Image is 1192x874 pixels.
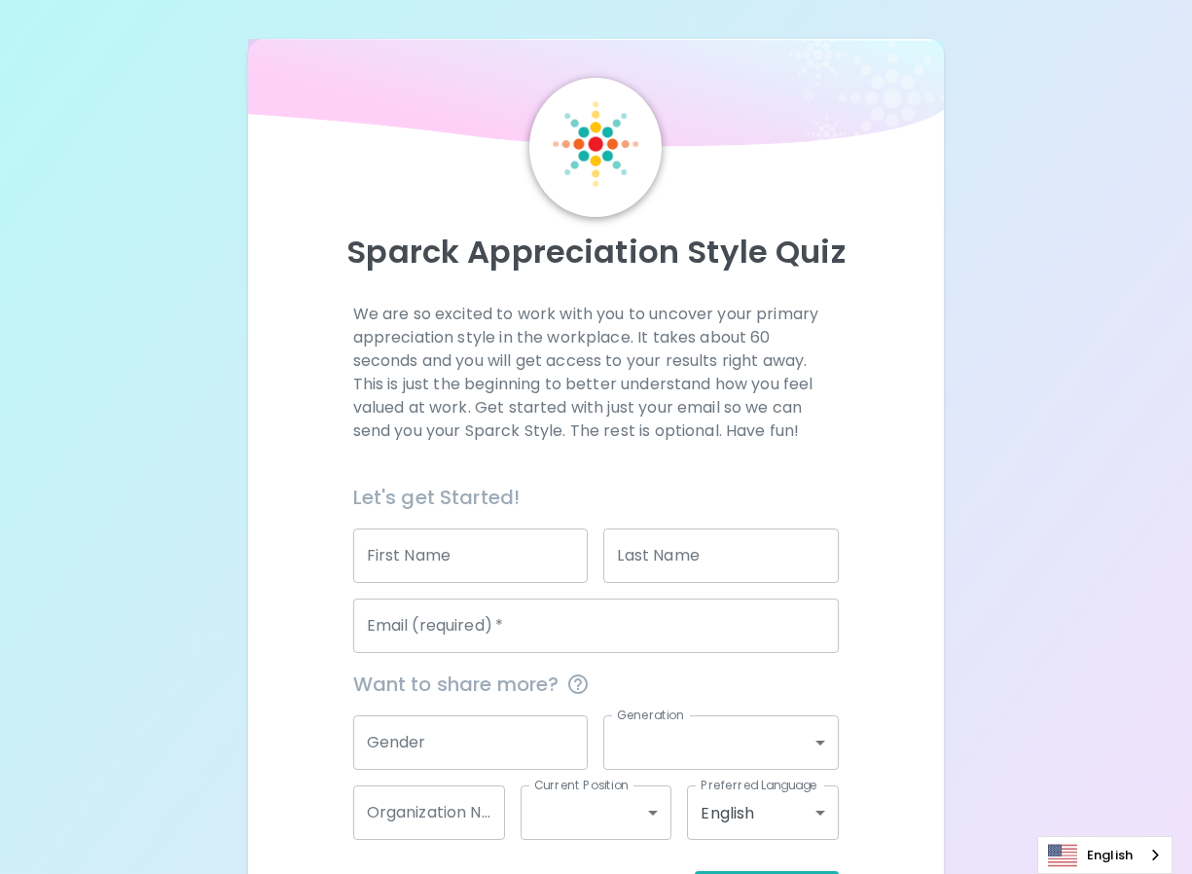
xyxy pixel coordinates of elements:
img: Sparck Logo [553,101,638,187]
p: We are so excited to work with you to uncover your primary appreciation style in the workplace. I... [353,303,840,443]
label: Current Position [534,777,629,793]
div: Language [1037,836,1173,874]
div: English [687,785,839,840]
img: wave [248,39,944,156]
label: Generation [617,707,684,723]
span: Want to share more? [353,669,840,700]
p: Sparck Appreciation Style Quiz [271,233,921,272]
aside: Language selected: English [1037,836,1173,874]
a: English [1038,837,1172,873]
h6: Let's get Started! [353,482,840,513]
svg: This information is completely confidential and only used for aggregated appreciation studies at ... [566,673,590,696]
label: Preferred Language [701,777,817,793]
